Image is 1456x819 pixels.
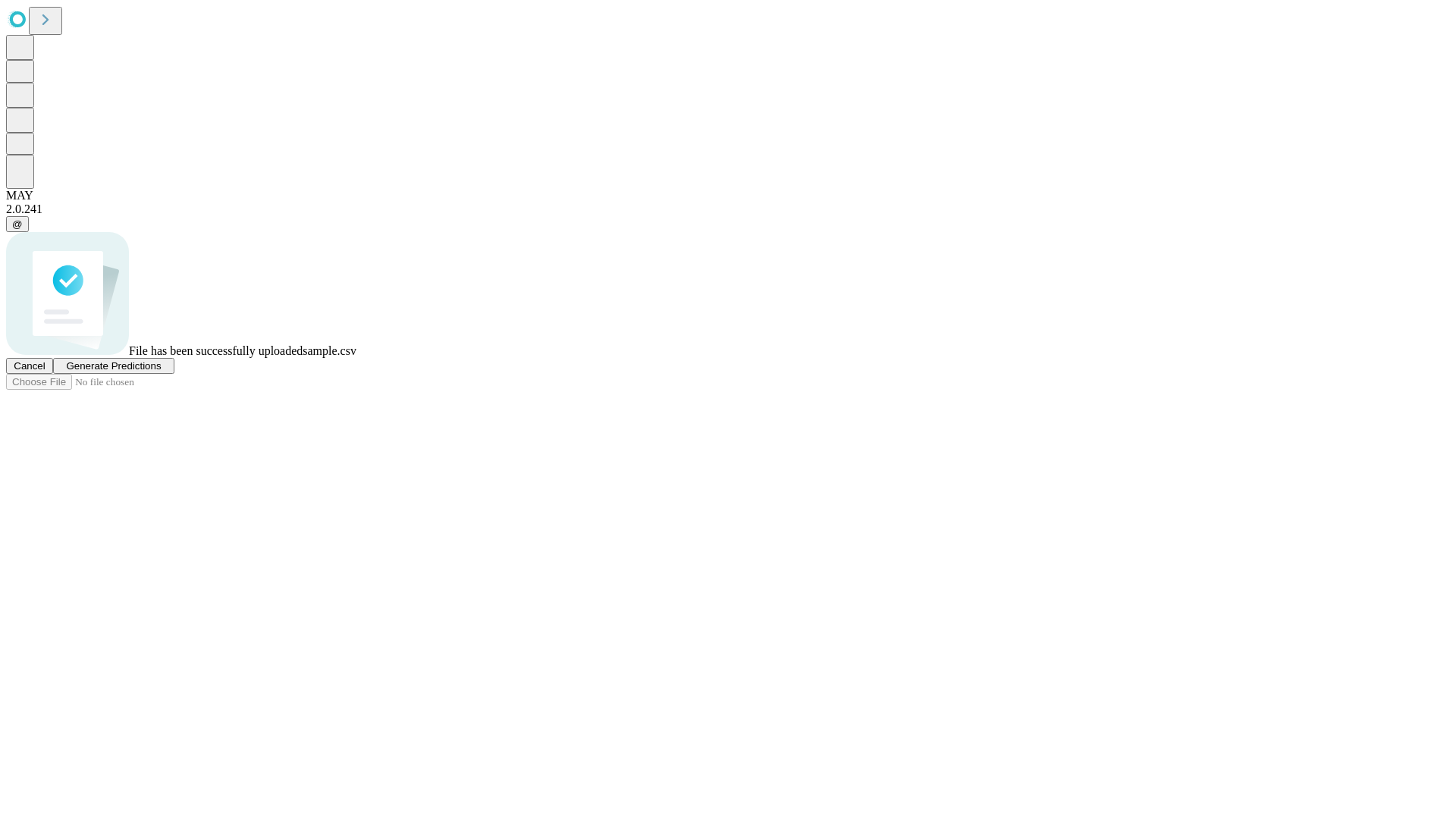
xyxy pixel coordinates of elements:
button: Cancel [6,358,53,374]
button: Generate Predictions [53,358,174,374]
span: File has been successfully uploaded [129,344,303,357]
span: @ [12,218,23,230]
span: Cancel [14,360,45,372]
button: @ [6,216,29,232]
div: MAY [6,189,1450,202]
span: sample.csv [303,344,356,357]
div: 2.0.241 [6,202,1450,216]
span: Generate Predictions [66,360,161,372]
